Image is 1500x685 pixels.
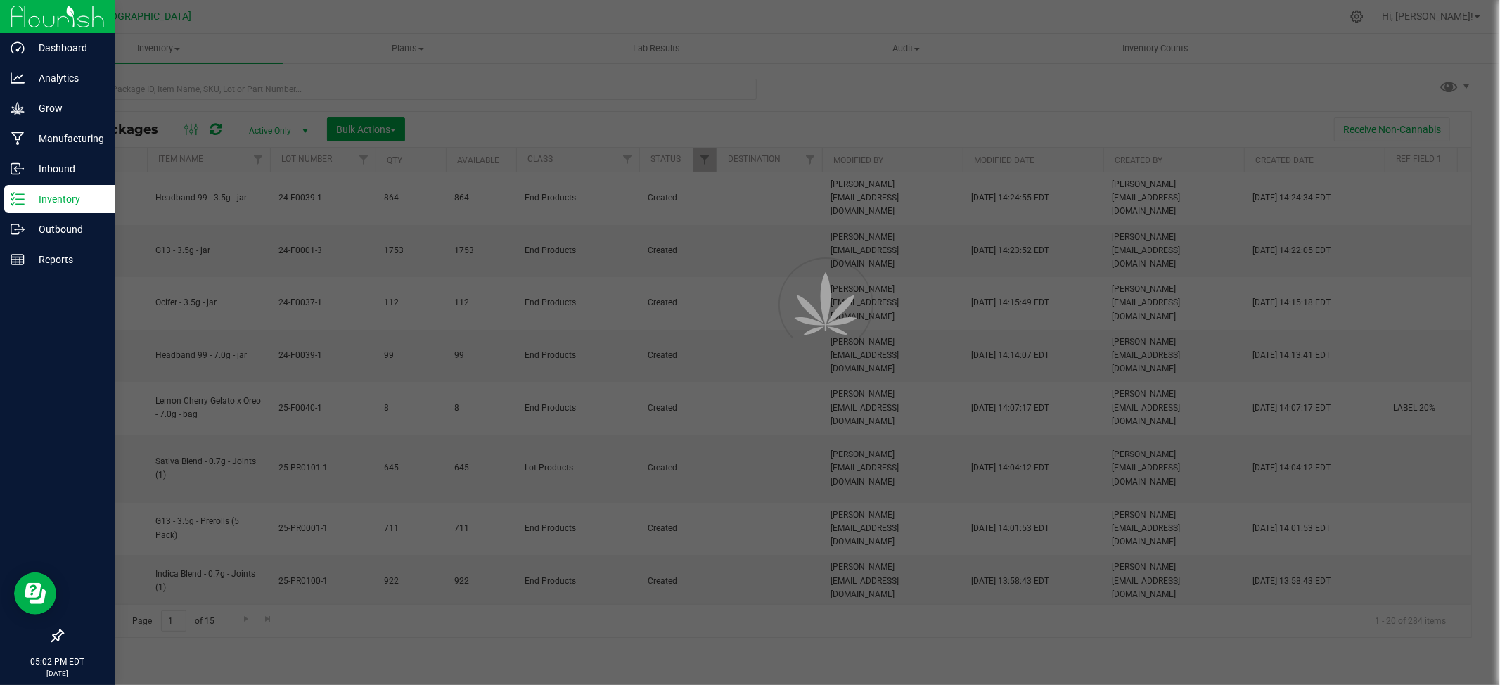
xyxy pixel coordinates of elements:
p: Inventory [25,191,109,207]
p: Reports [25,251,109,268]
inline-svg: Reports [11,252,25,267]
inline-svg: Inbound [11,162,25,176]
iframe: Resource center [14,572,56,615]
p: Manufacturing [25,130,109,147]
p: Analytics [25,70,109,87]
p: Grow [25,100,109,117]
inline-svg: Grow [11,101,25,115]
inline-svg: Manufacturing [11,132,25,146]
inline-svg: Dashboard [11,41,25,55]
p: [DATE] [6,668,109,679]
inline-svg: Outbound [11,222,25,236]
inline-svg: Analytics [11,71,25,85]
p: Outbound [25,221,109,238]
p: Dashboard [25,39,109,56]
p: Inbound [25,160,109,177]
p: 05:02 PM EDT [6,655,109,668]
inline-svg: Inventory [11,192,25,206]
